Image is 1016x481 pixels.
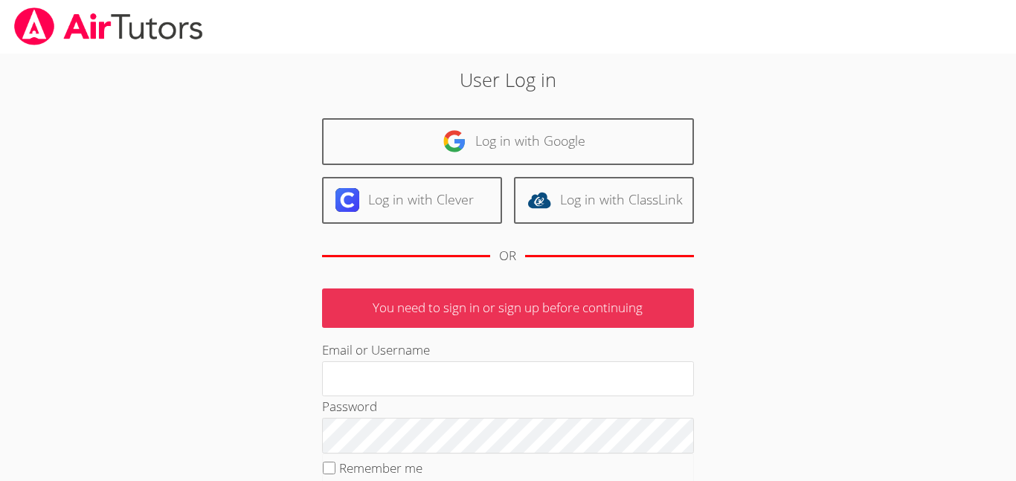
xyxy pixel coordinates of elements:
img: clever-logo-6eab21bc6e7a338710f1a6ff85c0baf02591cd810cc4098c63d3a4b26e2feb20.svg [335,188,359,212]
img: airtutors_banner-c4298cdbf04f3fff15de1276eac7730deb9818008684d7c2e4769d2f7ddbe033.png [13,7,205,45]
a: Log in with Clever [322,177,502,224]
h2: User Log in [234,65,782,94]
a: Log in with Google [322,118,694,165]
label: Email or Username [322,341,430,358]
div: OR [499,245,516,267]
img: classlink-logo-d6bb404cc1216ec64c9a2012d9dc4662098be43eaf13dc465df04b49fa7ab582.svg [527,188,551,212]
img: google-logo-50288ca7cdecda66e5e0955fdab243c47b7ad437acaf1139b6f446037453330a.svg [443,129,466,153]
label: Remember me [339,459,422,477]
a: Log in with ClassLink [514,177,694,224]
label: Password [322,398,377,415]
p: You need to sign in or sign up before continuing [322,288,694,328]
